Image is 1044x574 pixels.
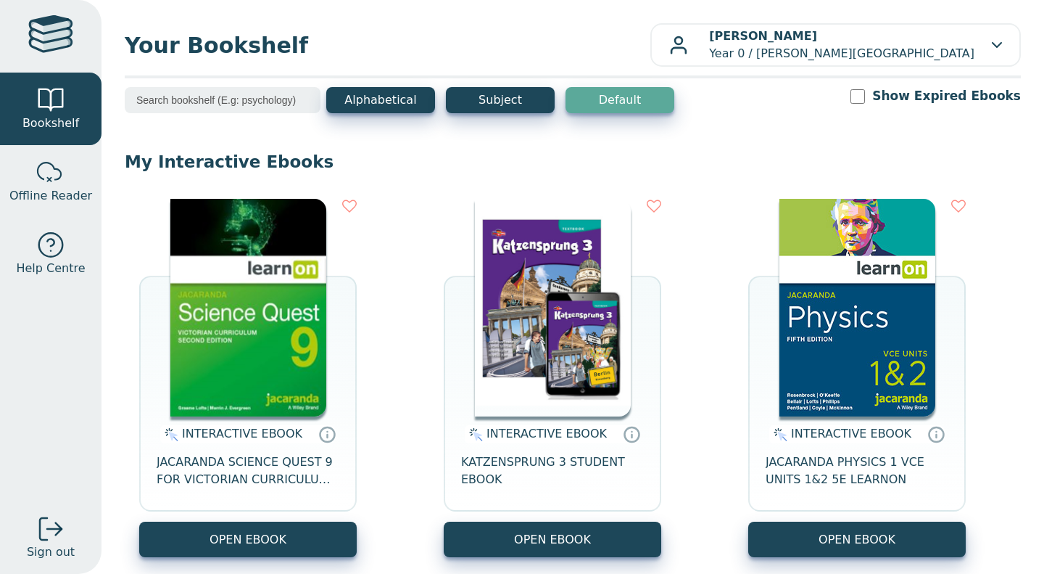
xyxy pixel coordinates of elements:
span: JACARANDA PHYSICS 1 VCE UNITS 1&2 5E LEARNON [766,454,948,488]
span: INTERACTIVE EBOOK [486,427,607,440]
img: interactive.svg [160,426,178,443]
button: [PERSON_NAME]Year 0 / [PERSON_NAME][GEOGRAPHIC_DATA] [650,23,1021,67]
img: 30be4121-5288-ea11-a992-0272d098c78b.png [170,199,326,417]
img: interactive.svg [769,426,787,443]
button: Default [565,87,674,113]
span: INTERACTIVE EBOOK [791,427,911,440]
span: KATZENSPRUNG 3 STUDENT EBOOK [461,454,644,488]
a: Interactive eBooks are accessed online via the publisher’s portal. They contain interactive resou... [927,425,945,443]
button: OPEN EBOOK [444,522,661,557]
img: interactive.svg [465,426,483,443]
span: Sign out [27,544,75,561]
span: INTERACTIVE EBOOK [182,427,302,440]
b: [PERSON_NAME] [709,29,817,43]
span: Offline Reader [9,187,92,205]
button: Alphabetical [326,87,435,113]
span: Help Centre [16,260,85,277]
a: Interactive eBooks are accessed online via the publisher’s portal. They contain interactive resou... [623,425,640,443]
button: OPEN EBOOK [748,522,966,557]
input: Search bookshelf (E.g: psychology) [125,87,320,113]
button: Subject [446,87,555,113]
label: Show Expired Ebooks [872,87,1021,105]
img: c92f87e8-2470-48d9-be02-c193736cbea9.jpg [779,199,935,417]
span: JACARANDA SCIENCE QUEST 9 FOR VICTORIAN CURRICULUM LEARNON 2E EBOOK [157,454,339,488]
button: OPEN EBOOK [139,522,357,557]
a: Interactive eBooks are accessed online via the publisher’s portal. They contain interactive resou... [318,425,336,443]
img: a16dd32d-e816-4114-81c7-3a49d74ec8a3.png [475,199,631,417]
p: My Interactive Ebooks [125,151,1021,173]
p: Year 0 / [PERSON_NAME][GEOGRAPHIC_DATA] [709,28,974,62]
span: Your Bookshelf [125,29,650,62]
span: Bookshelf [22,115,79,132]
